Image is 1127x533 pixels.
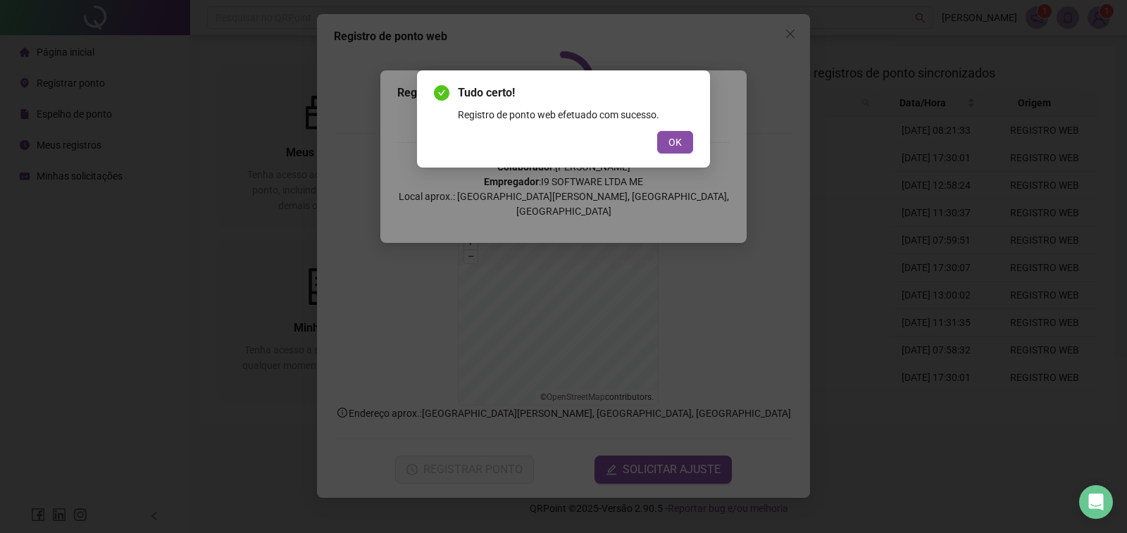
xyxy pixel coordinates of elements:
div: Registro de ponto web efetuado com sucesso. [458,107,693,123]
span: check-circle [434,85,449,101]
div: Open Intercom Messenger [1079,485,1113,519]
button: OK [657,131,693,153]
span: Tudo certo! [458,84,693,101]
span: OK [668,134,682,150]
